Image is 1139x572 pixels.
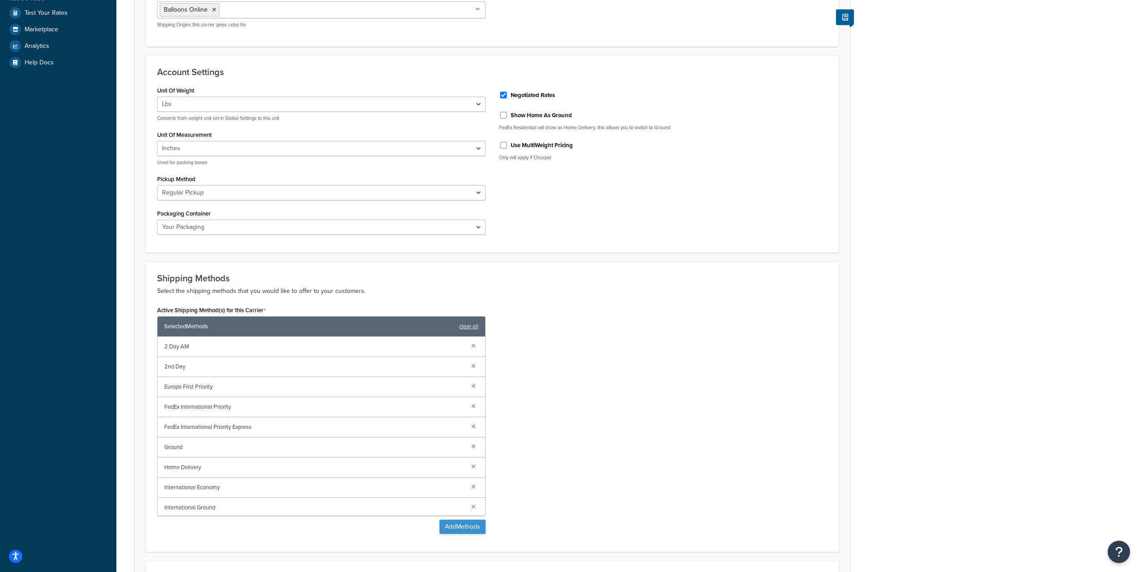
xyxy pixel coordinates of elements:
p: Shipping Origins this carrier gives rates for [157,21,486,28]
button: Show Help Docs [836,9,854,25]
p: FedEx Residential will show as Home Delivery, this allows you to switch to Ground [499,124,828,131]
span: Balloons Online [164,5,208,14]
button: Open Resource Center [1108,541,1130,563]
label: Show Home As Ground [511,111,572,119]
p: Select the shipping methods that you would like to offer to your customers. [157,286,828,297]
label: Negotiated Rates [511,91,555,99]
span: Europe First Priority [164,381,464,393]
a: Analytics [7,38,110,54]
span: International Ground [164,501,464,514]
label: Unit Of Weight [157,87,194,94]
button: AddMethods [439,520,486,534]
p: Converts from weight unit set in Global Settings to this unit [157,115,486,122]
span: Help Docs [25,59,54,67]
span: Test Your Rates [25,9,68,17]
h3: Shipping Methods [157,273,828,283]
a: clear all [459,320,478,333]
a: Test Your Rates [7,5,110,21]
span: Analytics [25,42,49,50]
span: Marketplace [25,26,58,34]
h3: Account Settings [157,67,828,77]
span: 2nd Day [164,360,464,373]
a: Marketplace [7,21,110,38]
span: FedEx International Priority Express [164,421,464,433]
span: Selected Methods [164,320,455,333]
label: Use MultiWeight Pricing [511,141,573,149]
span: 2 Day AM [164,340,464,353]
label: Unit Of Measurement [157,131,212,138]
a: Help Docs [7,55,110,71]
label: Packaging Container [157,210,211,217]
span: FedEx International Priority [164,401,464,413]
label: Active Shipping Method(s) for this Carrier [157,307,266,314]
span: Ground [164,441,464,453]
p: Used for packing boxes [157,159,486,166]
span: International Economy [164,481,464,494]
p: Only will apply if Cheaper [499,154,828,161]
label: Pickup Method [157,176,196,182]
span: Home Delivery [164,461,464,474]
